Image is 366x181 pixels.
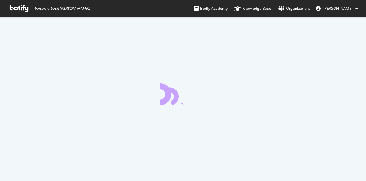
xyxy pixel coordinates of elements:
div: animation [160,83,206,105]
button: [PERSON_NAME] [311,3,363,14]
span: Bikash Behera [323,6,353,11]
div: Knowledge Base [234,5,271,12]
div: Organizations [278,5,311,12]
div: Botify Academy [194,5,228,12]
span: Welcome back, [PERSON_NAME] ! [33,6,90,11]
